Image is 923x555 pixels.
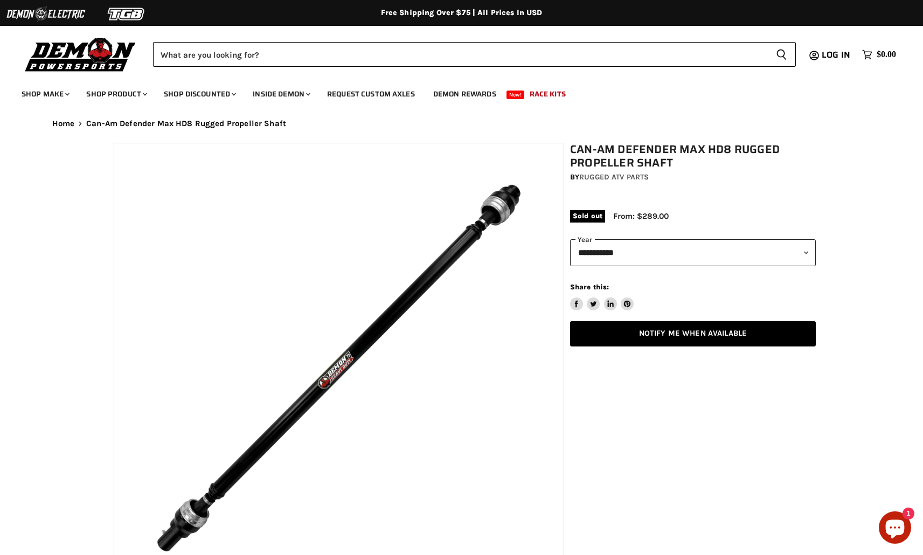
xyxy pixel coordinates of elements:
span: $0.00 [877,50,896,60]
a: Log in [817,50,857,60]
img: TGB Logo 2 [86,4,167,24]
a: Notify Me When Available [570,321,816,346]
span: From: $289.00 [613,211,669,221]
span: Can-Am Defender Max HD8 Rugged Propeller Shaft [86,119,286,128]
a: Demon Rewards [425,83,504,105]
nav: Breadcrumbs [31,119,893,128]
div: by [570,171,816,183]
div: Free Shipping Over $75 | All Prices In USD [31,8,893,18]
a: Shop Make [13,83,76,105]
a: Shop Product [78,83,154,105]
a: Race Kits [522,83,574,105]
img: Demon Electric Logo 2 [5,4,86,24]
aside: Share this: [570,282,634,311]
input: Search [153,42,767,67]
a: $0.00 [857,47,901,63]
form: Product [153,42,796,67]
a: Request Custom Axles [319,83,423,105]
h1: Can-Am Defender Max HD8 Rugged Propeller Shaft [570,143,816,170]
inbox-online-store-chat: Shopify online store chat [876,511,914,546]
button: Search [767,42,796,67]
img: Demon Powersports [22,35,140,73]
ul: Main menu [13,79,893,105]
span: Sold out [570,210,605,222]
a: Home [52,119,75,128]
select: year [570,239,816,266]
span: Share this: [570,283,609,291]
a: Rugged ATV Parts [579,172,649,182]
a: Shop Discounted [156,83,242,105]
span: Log in [822,48,850,61]
a: Inside Demon [245,83,317,105]
span: New! [506,91,525,99]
